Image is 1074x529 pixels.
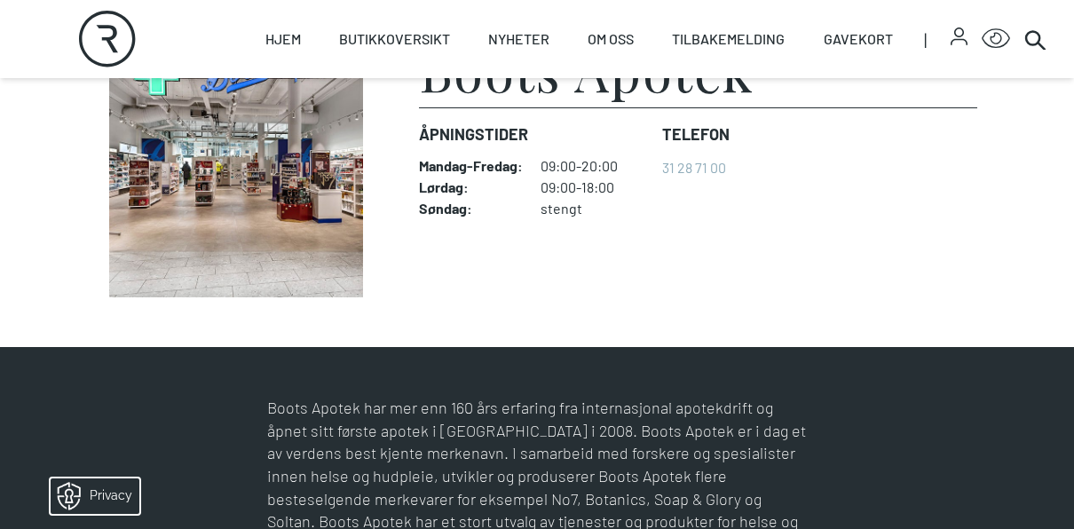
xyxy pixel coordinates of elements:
[541,178,648,196] dd: 09:00-18:00
[541,200,648,217] dd: stengt
[662,159,726,176] a: 31 28 71 00
[419,178,523,196] dt: Lørdag :
[419,122,648,146] dt: Åpningstider
[1015,322,1059,332] div: © Mappedin
[982,25,1010,53] button: Open Accessibility Menu
[541,157,648,175] dd: 09:00-20:00
[419,43,754,97] h1: Boots Apotek
[419,157,523,175] dt: Mandag - Fredag :
[419,200,523,217] dt: Søndag :
[662,122,730,146] dt: Telefon
[1011,320,1074,333] details: Attribution
[18,472,162,520] iframe: Manage Preferences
